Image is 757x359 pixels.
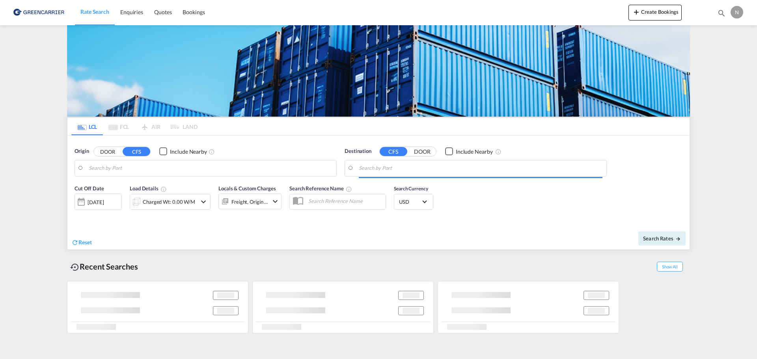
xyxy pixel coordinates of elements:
[12,4,65,21] img: b0b18ec08afe11efb1d4932555f5f09d.png
[628,5,682,20] button: icon-plus 400-fgCreate Bookings
[345,147,371,155] span: Destination
[731,6,743,19] div: N
[89,162,332,174] input: Search by Port
[456,148,493,156] div: Include Nearby
[183,9,205,15] span: Bookings
[398,196,429,207] md-select: Select Currency: $ USDUnited States Dollar
[75,209,80,220] md-datepicker: Select
[346,186,352,192] md-icon: Your search will be saved by the below given name
[218,193,282,209] div: Freight Origin Destinationicon-chevron-down
[75,193,122,210] div: [DATE]
[643,235,681,242] span: Search Rates
[231,196,268,207] div: Freight Origin Destination
[120,9,143,15] span: Enquiries
[130,194,211,210] div: Charged Wt: 0.00 W/Micon-chevron-down
[199,197,208,206] md-icon: icon-chevron-down
[94,147,121,156] button: DOOR
[154,9,172,15] span: Quotes
[70,262,80,272] md-icon: icon-backup-restore
[657,262,683,272] span: Show All
[394,186,428,192] span: Search Currency
[380,147,407,156] button: CFS
[445,147,493,156] md-checkbox: Checkbox No Ink
[159,147,207,156] md-checkbox: Checkbox No Ink
[88,199,104,206] div: [DATE]
[675,236,681,242] md-icon: icon-arrow-right
[270,197,280,206] md-icon: icon-chevron-down
[160,186,167,192] md-icon: Chargeable Weight
[67,258,141,275] div: Recent Searches
[75,147,89,155] span: Origin
[209,149,215,155] md-icon: Unchecked: Ignores neighbouring ports when fetching rates.Checked : Includes neighbouring ports w...
[71,118,198,135] md-pagination-wrapper: Use the left and right arrow keys to navigate between tabs
[359,162,602,174] input: Search by Port
[408,147,436,156] button: DOOR
[495,149,502,155] md-icon: Unchecked: Ignores neighbouring ports when fetching rates.Checked : Includes neighbouring ports w...
[632,7,641,17] md-icon: icon-plus 400-fg
[130,185,167,192] span: Load Details
[67,25,690,117] img: GreenCarrierFCL_LCL.png
[123,147,150,156] button: CFS
[170,148,207,156] div: Include Nearby
[289,185,352,192] span: Search Reference Name
[71,239,78,246] md-icon: icon-refresh
[399,198,421,205] span: USD
[717,9,726,17] md-icon: icon-magnify
[78,239,92,246] span: Reset
[143,196,195,207] div: Charged Wt: 0.00 W/M
[71,118,103,135] md-tab-item: LCL
[71,238,92,247] div: icon-refreshReset
[75,185,104,192] span: Cut Off Date
[304,195,386,207] input: Search Reference Name
[717,9,726,20] div: icon-magnify
[638,231,686,246] button: Search Ratesicon-arrow-right
[80,8,109,15] span: Rate Search
[67,136,690,249] div: Origin DOOR CFS Checkbox No InkUnchecked: Ignores neighbouring ports when fetching rates.Checked ...
[218,185,276,192] span: Locals & Custom Charges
